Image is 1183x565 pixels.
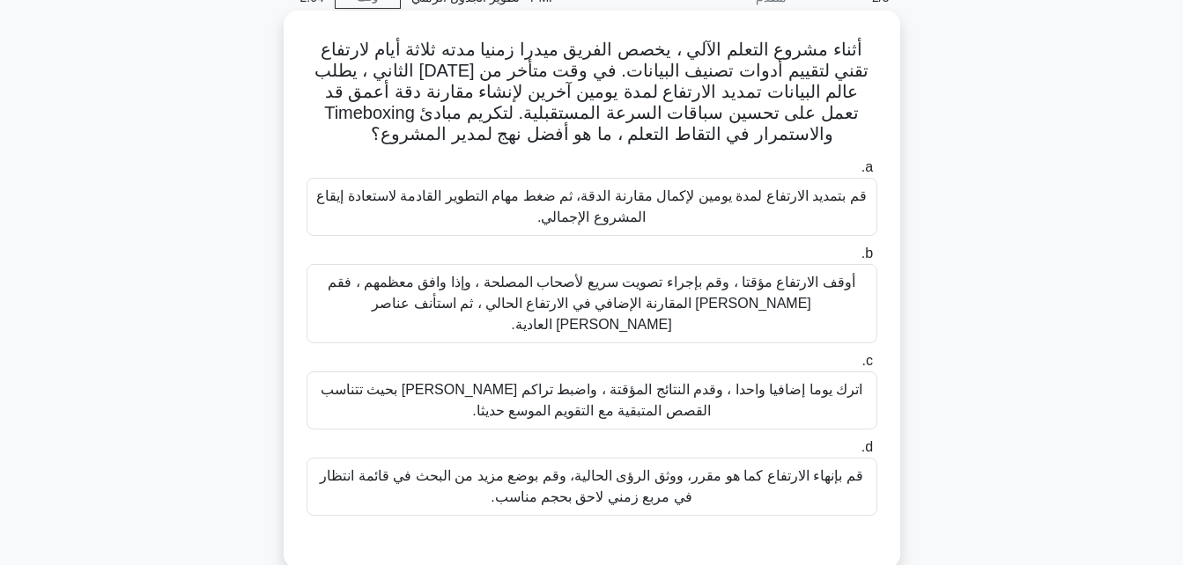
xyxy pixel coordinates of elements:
div: قم بإنهاء الارتفاع كما هو مقرر، ووثق الرؤى الحالية، وقم بوضع مزيد من البحث في قائمة انتظار في مرب... [307,458,877,516]
span: c. [862,353,873,368]
div: أوقف الارتفاع مؤقتا ، وقم بإجراء تصويت سريع لأصحاب المصلحة ، وإذا وافق معظمهم ، فقم [PERSON_NAME]... [307,264,877,343]
span: d. [861,439,873,454]
span: a. [861,159,873,174]
div: قم بتمديد الارتفاع لمدة يومين لإكمال مقارنة الدقة، ثم ضغط مهام التطوير القادمة لاستعادة إيقاع الم... [307,178,877,236]
font: أثناء مشروع التعلم الآلي ، يخصص الفريق ميدرا زمنيا مدته ثلاثة أيام لارتفاع تقني لتقييم أدوات تصني... [314,40,869,143]
span: b. [861,246,873,260]
div: اترك يوما إضافيا واحدا ، وقدم النتائج المؤقتة ، واضبط تراكم [PERSON_NAME] بحيث تتناسب القصص المتب... [307,371,877,429]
